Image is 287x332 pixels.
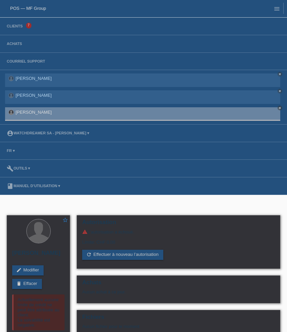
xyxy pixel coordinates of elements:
div: L’autorisation a échoué. [82,229,275,235]
i: build [7,165,14,172]
a: FR ▾ [3,149,18,153]
div: Aucun fichier pour le moment [82,324,218,329]
div: Limite: CHF 0.00 [82,235,275,245]
i: account_circle [7,130,14,137]
h2: Autorisation [82,219,275,229]
a: account_circleWatchdreamer SA - [PERSON_NAME] ▾ [3,131,93,135]
div: Actuellement aucune limite de crédit ne peut être attribuée au client. La solvabilité est négative. [12,294,65,330]
a: POS — MF Group [10,6,46,11]
a: buildOutils ▾ [3,166,33,170]
a: Achats [3,42,25,46]
span: 7 [26,23,31,28]
i: delete [16,281,22,286]
a: close [278,72,282,76]
a: editModifier [12,265,44,275]
i: book [7,183,14,190]
a: deleteEffacer [12,279,42,289]
a: star_border [62,217,68,224]
i: menu [273,5,280,12]
a: [PERSON_NAME] [16,110,52,115]
h2: Fichiers [82,314,275,324]
i: warning [82,229,88,235]
div: Aucun achat à ce jour. [82,289,275,300]
a: Clients [3,24,26,28]
i: star_border [62,217,68,223]
h2: [PERSON_NAME] [12,250,65,260]
a: [PERSON_NAME] [16,93,52,98]
a: [PERSON_NAME] [16,76,52,81]
a: Courriel Support [3,59,48,63]
i: refresh [86,252,92,257]
h2: Achats [82,279,275,289]
i: edit [16,267,22,273]
a: refreshEffectuer à nouveau l’autorisation [82,250,163,260]
a: close [278,106,282,110]
a: close [278,89,282,93]
a: bookManuel d’utilisation ▾ [3,184,64,188]
a: menu [270,6,284,10]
